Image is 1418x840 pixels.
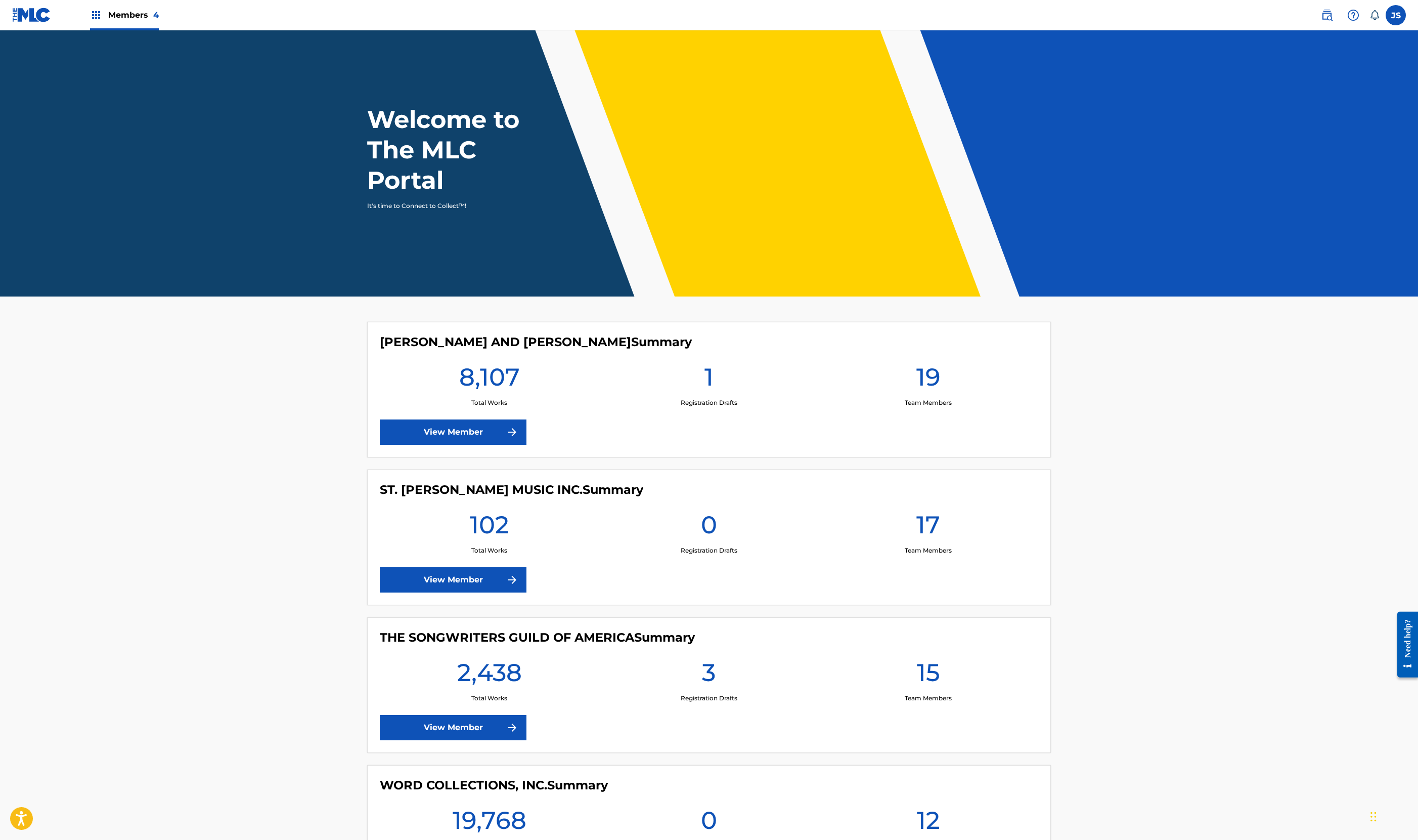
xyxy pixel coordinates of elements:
p: Registration Drafts [681,398,737,407]
a: Public Search [1317,5,1337,25]
p: Total Works [471,398,507,407]
p: Team Members [905,546,952,555]
p: Team Members [905,694,952,703]
img: f7272a7cc735f4ea7f67.svg [506,426,518,438]
div: Notifications [1369,10,1380,20]
img: f7272a7cc735f4ea7f67.svg [506,574,518,586]
a: View Member [380,715,526,740]
img: search [1321,9,1333,21]
img: MLC Logo [12,8,51,22]
h1: 19 [916,362,941,398]
h4: WORD COLLECTIONS, INC. [380,778,608,793]
p: Registration Drafts [681,694,737,703]
p: Registration Drafts [681,546,737,555]
h1: 15 [917,657,940,694]
iframe: Resource Center [1389,599,1418,690]
p: It's time to Connect to Collect™! [367,201,543,211]
span: 4 [153,10,159,20]
h4: THE SONGWRITERS GUILD OF AMERICA [380,630,695,645]
p: Total Works [471,694,507,703]
h1: 3 [702,657,716,694]
h1: 0 [701,510,717,546]
p: Team Members [905,398,952,407]
a: View Member [380,419,526,445]
h1: 17 [916,510,940,546]
p: Total Works [471,546,507,555]
iframe: Chat Widget [1367,791,1418,840]
div: Help [1343,5,1363,25]
h1: Welcome to The MLC Portal [367,104,556,195]
div: User Menu [1386,5,1406,25]
h1: 8,107 [459,362,520,398]
img: f7272a7cc735f4ea7f67.svg [506,722,518,734]
h4: COHEN AND COHEN [380,334,692,350]
h4: ST. NICHOLAS MUSIC INC. [380,482,643,497]
h1: 1 [704,362,714,398]
a: View Member [380,567,526,593]
img: help [1347,9,1359,21]
h1: 102 [470,510,509,546]
h1: 2,438 [457,657,522,694]
div: Drag [1370,802,1377,832]
img: Top Rightsholders [90,9,102,21]
span: Members [108,9,159,21]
